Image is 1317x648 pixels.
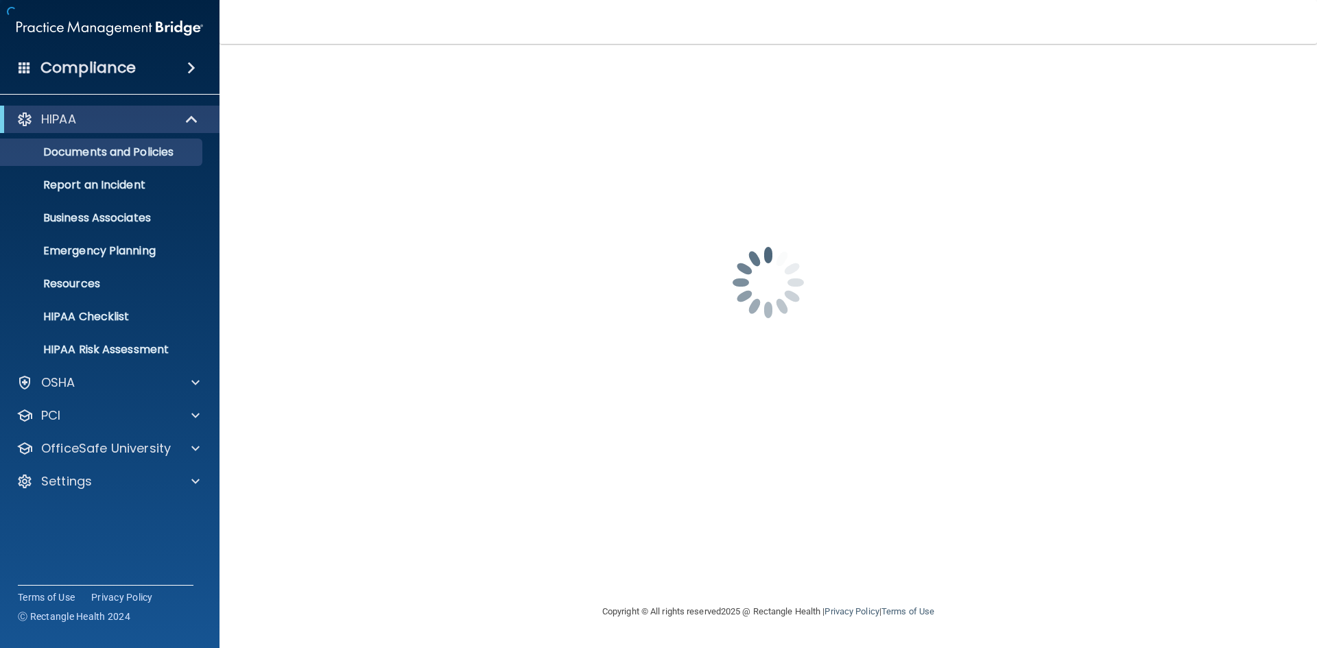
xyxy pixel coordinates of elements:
[16,14,203,42] img: PMB logo
[9,277,196,291] p: Resources
[41,111,76,128] p: HIPAA
[16,407,200,424] a: PCI
[9,145,196,159] p: Documents and Policies
[700,214,837,351] img: spinner.e123f6fc.gif
[41,473,92,490] p: Settings
[91,590,153,604] a: Privacy Policy
[16,111,199,128] a: HIPAA
[9,310,196,324] p: HIPAA Checklist
[9,343,196,357] p: HIPAA Risk Assessment
[16,374,200,391] a: OSHA
[9,211,196,225] p: Business Associates
[16,473,200,490] a: Settings
[9,244,196,258] p: Emergency Planning
[9,178,196,192] p: Report an Incident
[824,606,879,616] a: Privacy Policy
[41,407,60,424] p: PCI
[18,610,130,623] span: Ⓒ Rectangle Health 2024
[881,606,934,616] a: Terms of Use
[40,58,136,77] h4: Compliance
[18,590,75,604] a: Terms of Use
[518,590,1019,634] div: Copyright © All rights reserved 2025 @ Rectangle Health | |
[41,440,171,457] p: OfficeSafe University
[41,374,75,391] p: OSHA
[16,440,200,457] a: OfficeSafe University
